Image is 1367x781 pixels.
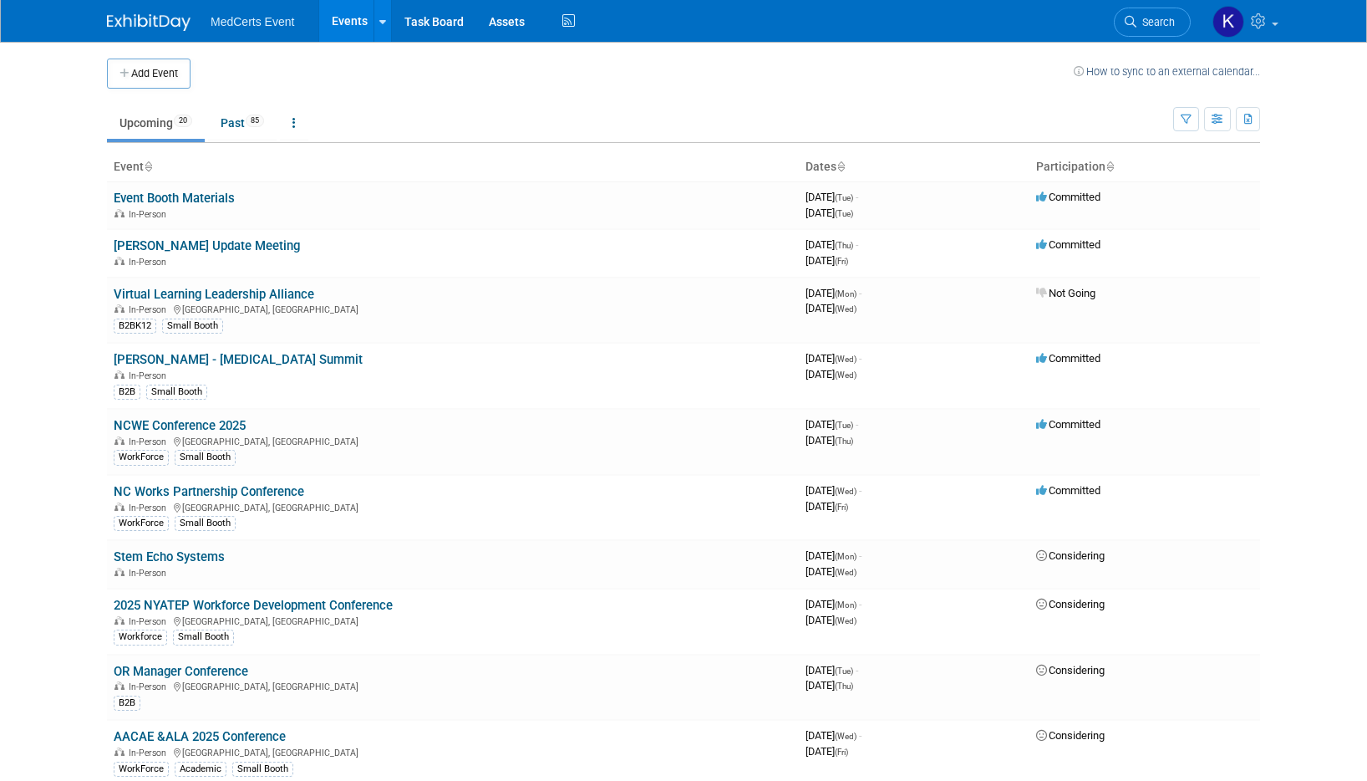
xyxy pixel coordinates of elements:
[835,487,856,496] span: (Wed)
[114,418,246,433] a: NCWE Conference 2025
[835,681,853,691] span: (Thu)
[114,568,125,576] img: In-Person Event
[835,600,856,610] span: (Mon)
[859,549,861,562] span: -
[1036,238,1100,251] span: Committed
[129,748,171,758] span: In-Person
[208,107,277,139] a: Past85
[174,115,192,127] span: 20
[114,191,235,206] a: Event Booth Materials
[114,681,125,690] img: In-Person Event
[805,418,858,431] span: [DATE]
[835,616,856,625] span: (Wed)
[114,500,792,513] div: [GEOGRAPHIC_DATA], [GEOGRAPHIC_DATA]
[146,385,207,400] div: Small Booth
[107,14,191,31] img: ExhibitDay
[114,209,125,217] img: In-Person Event
[805,614,856,626] span: [DATE]
[805,679,853,692] span: [DATE]
[129,503,171,513] span: In-Person
[1036,598,1105,610] span: Considering
[114,614,792,627] div: [GEOGRAPHIC_DATA], [GEOGRAPHIC_DATA]
[1074,65,1260,78] a: How to sync to an external calendar...
[805,352,861,365] span: [DATE]
[114,516,169,531] div: WorkForce
[173,630,234,645] div: Small Booth
[114,729,286,744] a: AACAE &ALA 2025 Conference
[1212,6,1244,38] img: Kayla Haack
[856,664,858,676] span: -
[1036,664,1105,676] span: Considering
[856,238,858,251] span: -
[114,302,792,315] div: [GEOGRAPHIC_DATA], [GEOGRAPHIC_DATA]
[805,254,848,267] span: [DATE]
[805,287,861,299] span: [DATE]
[114,598,393,613] a: 2025 NYATEP Workforce Development Conference
[859,729,861,742] span: -
[129,304,171,315] span: In-Person
[835,209,853,218] span: (Tue)
[805,500,848,513] span: [DATE]
[114,257,125,265] img: In-Person Event
[107,107,205,139] a: Upcoming20
[835,421,853,430] span: (Tue)
[1036,418,1100,431] span: Committed
[835,370,856,380] span: (Wed)
[835,568,856,577] span: (Wed)
[805,729,861,742] span: [DATE]
[129,209,171,220] span: In-Person
[114,287,314,302] a: Virtual Learning Leadership Alliance
[129,681,171,692] span: In-Person
[114,484,304,499] a: NC Works Partnership Conference
[835,748,848,757] span: (Fri)
[114,450,169,465] div: WorkForce
[107,153,799,181] th: Event
[114,616,125,625] img: In-Person Event
[799,153,1029,181] th: Dates
[1036,729,1105,742] span: Considering
[805,664,858,676] span: [DATE]
[859,287,861,299] span: -
[162,319,223,334] div: Small Booth
[114,304,125,313] img: In-Person Event
[805,549,861,562] span: [DATE]
[1114,8,1191,37] a: Search
[836,160,845,173] a: Sort by Start Date
[114,503,125,511] img: In-Person Event
[805,434,853,447] span: [DATE]
[114,385,140,400] div: B2B
[175,450,236,465] div: Small Booth
[1036,484,1100,497] span: Committed
[114,549,225,564] a: Stem Echo Systems
[835,289,856,299] span: (Mon)
[835,732,856,741] span: (Wed)
[246,115,264,127] span: 85
[835,304,856,314] span: (Wed)
[805,302,856,314] span: [DATE]
[129,616,171,627] span: In-Person
[805,368,856,380] span: [DATE]
[1136,16,1175,28] span: Search
[835,193,853,202] span: (Tue)
[835,503,848,512] span: (Fri)
[805,565,856,578] span: [DATE]
[114,745,792,758] div: [GEOGRAPHIC_DATA], [GEOGRAPHIC_DATA]
[856,191,858,203] span: -
[114,748,125,756] img: In-Person Event
[859,352,861,365] span: -
[114,434,792,447] div: [GEOGRAPHIC_DATA], [GEOGRAPHIC_DATA]
[1036,549,1105,562] span: Considering
[835,552,856,561] span: (Mon)
[129,436,171,447] span: In-Person
[835,355,856,364] span: (Wed)
[175,516,236,531] div: Small Booth
[805,207,853,219] span: [DATE]
[114,696,140,711] div: B2B
[1036,352,1100,365] span: Committed
[1029,153,1260,181] th: Participation
[835,241,853,250] span: (Thu)
[114,762,169,777] div: WorkForce
[144,160,152,173] a: Sort by Event Name
[805,598,861,610] span: [DATE]
[114,238,300,253] a: [PERSON_NAME] Update Meeting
